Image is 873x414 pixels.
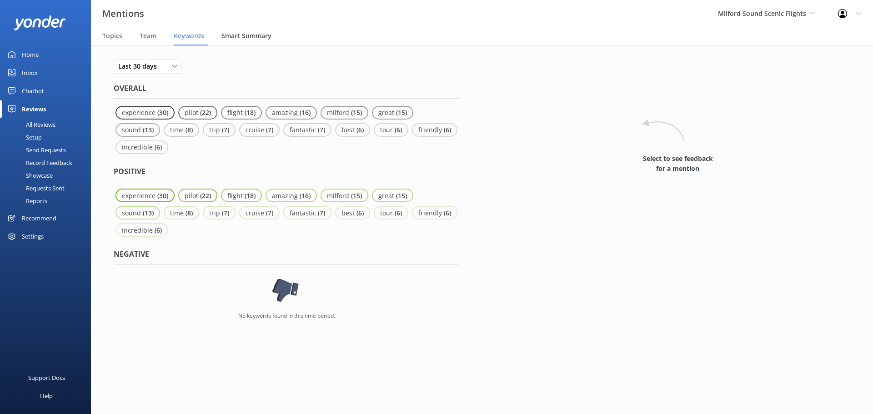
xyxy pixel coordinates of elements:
p: ( 30 ) [157,191,168,200]
p: friendly [418,209,444,217]
p: ( 22 ) [200,108,211,117]
p: amazing [272,191,300,200]
p: cruise [246,209,266,217]
p: ( 7 ) [222,125,229,134]
a: Requests Sent [5,182,91,195]
p: ( 6 ) [155,226,162,234]
p: great [378,191,396,200]
div: Settings [22,227,44,245]
p: ( 15 ) [351,108,362,117]
p: incredible [122,143,155,151]
div: Home [22,45,39,64]
p: time [170,209,186,217]
p: milford [327,108,351,117]
p: ( 18 ) [245,191,256,200]
p: pilot [185,108,200,117]
p: milford [327,191,351,200]
img: yonder-white-logo.png [14,15,66,30]
p: ( 16 ) [300,191,311,200]
p: ( 22 ) [200,191,211,200]
p: sound [122,125,143,134]
p: best [341,125,356,134]
a: Reports [5,195,91,207]
p: experience [122,191,157,200]
a: Setup [5,131,91,144]
p: ( 8 ) [186,209,193,217]
p: ( 15 ) [351,191,362,200]
span: Milford Sound Scenic Flights [718,9,806,18]
p: ( 13 ) [143,125,154,134]
p: ( 6 ) [395,125,402,134]
p: ( 7 ) [266,209,273,217]
p: friendly [418,125,444,134]
a: Record Feedback [5,156,91,169]
p: ( 7 ) [318,209,325,217]
p: pilot [185,191,200,200]
p: ( 6 ) [356,125,364,134]
p: best [341,209,356,217]
p: cruise [246,125,266,134]
p: ( 16 ) [300,108,311,117]
span: Keywords [174,31,204,40]
span: Last 30 days [118,61,162,71]
a: Send Requests [5,144,91,156]
p: sound [122,209,143,217]
p: fantastic [290,125,318,134]
p: ( 6 ) [356,209,364,217]
h3: Mentions [102,6,144,21]
p: ( 8 ) [186,125,193,134]
p: ( 6 ) [395,209,402,217]
p: ( 6 ) [444,209,451,217]
p: great [378,108,396,117]
p: experience [122,108,157,117]
div: All Reviews [5,118,55,131]
span: Team [140,31,156,40]
h4: Negative [114,249,459,264]
p: incredible [122,226,155,234]
div: Requests Sent [5,182,65,195]
p: ( 7 ) [318,125,325,134]
p: ( 13 ) [143,209,154,217]
div: Support Docs [28,369,65,387]
p: trip [209,209,222,217]
div: Setup [5,131,42,144]
p: fantastic [290,209,318,217]
p: flight [227,191,245,200]
p: ( 6 ) [444,125,451,134]
span: Smart Summary [221,31,271,40]
h4: Overall [114,83,459,99]
p: ( 15 ) [396,108,407,117]
p: trip [209,125,222,134]
div: Help [40,387,53,405]
p: time [170,125,186,134]
p: ( 6 ) [155,143,162,151]
p: amazing [272,108,300,117]
h4: Positive [114,166,459,182]
a: All Reviews [5,118,91,131]
div: Reports [5,195,47,207]
p: ( 15 ) [396,191,407,200]
p: ( 18 ) [245,108,256,117]
p: ( 7 ) [222,209,229,217]
p: tour [380,209,395,217]
p: tour [380,125,395,134]
a: Showcase [5,169,91,182]
p: ( 30 ) [157,108,168,117]
span: Topics [102,31,122,40]
div: Send Requests [5,144,66,156]
div: Showcase [5,169,53,182]
p: flight [227,108,245,117]
p: No keywords found in this time period. [238,312,335,320]
div: Chatbot [22,82,44,100]
div: Inbox [22,64,38,82]
div: Recommend [22,209,56,227]
p: ( 7 ) [266,125,273,134]
div: Reviews [22,100,46,118]
div: Record Feedback [5,156,72,169]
